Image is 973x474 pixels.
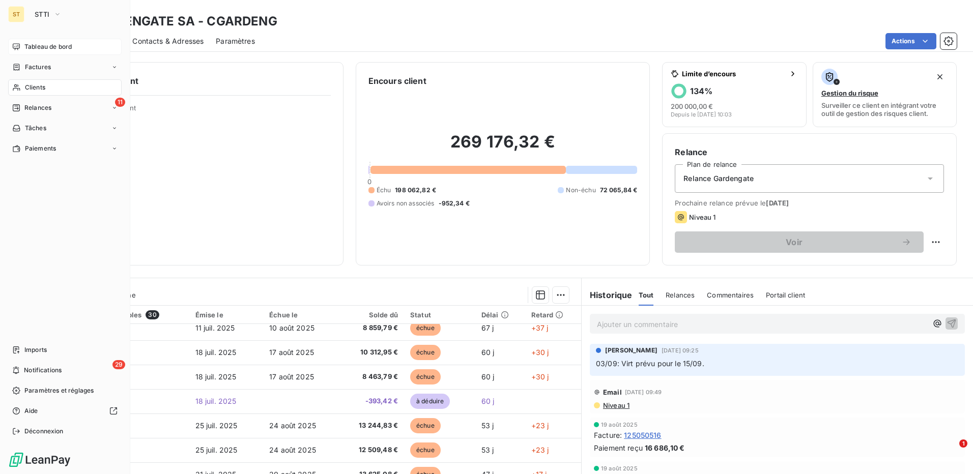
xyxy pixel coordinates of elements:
[344,323,398,333] span: 8 859,79 €
[410,345,441,360] span: échue
[8,452,71,468] img: Logo LeanPay
[481,421,494,430] span: 53 j
[600,186,638,195] span: 72 065,84 €
[410,369,441,384] span: échue
[481,397,495,405] span: 60 j
[410,320,441,336] span: échue
[112,360,125,369] span: 29
[639,291,654,299] span: Tout
[531,446,549,454] span: +23 j
[766,199,789,207] span: [DATE]
[410,442,441,458] span: échue
[603,388,622,396] span: Email
[481,446,494,454] span: 53 j
[707,291,754,299] span: Commentaires
[605,346,657,355] span: [PERSON_NAME]
[566,186,595,195] span: Non-échu
[195,348,237,357] span: 18 juil. 2025
[813,62,957,127] button: Gestion du risqueSurveiller ce client en intégrant votre outil de gestion des risques client.
[395,186,436,195] span: 198 062,82 €
[82,104,331,118] span: Propriétés Client
[24,42,72,51] span: Tableau de bord
[602,401,629,409] span: Niveau 1
[24,103,51,112] span: Relances
[821,89,878,97] span: Gestion du risque
[675,146,944,158] h6: Relance
[78,310,183,319] div: Pièces comptables
[146,310,159,319] span: 30
[481,372,495,381] span: 60 j
[269,311,331,319] div: Échue le
[481,348,495,357] span: 60 j
[132,36,204,46] span: Contacts & Adresses
[766,291,805,299] span: Portail client
[666,291,695,299] span: Relances
[624,430,661,440] span: 125050516
[531,311,575,319] div: Retard
[885,33,936,49] button: Actions
[269,421,316,430] span: 24 août 2025
[645,442,685,453] span: 16 686,10 €
[671,111,732,117] span: Depuis le [DATE] 10:03
[377,199,435,208] span: Avoirs non associés
[195,421,238,430] span: 25 juil. 2025
[195,323,235,332] span: 11 juil. 2025
[90,12,277,31] h3: GARDENGATE SA - CGARDENG
[671,102,713,110] span: 200 000,00 €
[344,445,398,455] span: 12 509,48 €
[938,439,963,464] iframe: Intercom live chat
[368,75,426,87] h6: Encours client
[959,439,967,448] span: 1
[531,348,549,357] span: +30 j
[344,311,398,319] div: Solde dû
[481,323,494,332] span: 67 j
[410,418,441,433] span: échue
[25,63,51,72] span: Factures
[601,422,638,428] span: 19 août 2025
[195,311,257,319] div: Émise le
[344,396,398,406] span: -393,42 €
[582,289,633,301] h6: Historique
[662,62,806,127] button: Limite d’encours134%200 000,00 €Depuis le [DATE] 10:03
[24,345,47,354] span: Imports
[531,421,549,430] span: +23 j
[481,311,519,319] div: Délai
[115,98,125,107] span: 11
[594,442,643,453] span: Paiement reçu
[269,323,314,332] span: 10 août 2025
[531,372,549,381] span: +30 j
[683,173,754,184] span: Relance Gardengate
[24,406,38,416] span: Aide
[410,394,450,409] span: à déduire
[195,372,237,381] span: 18 juil. 2025
[25,124,46,133] span: Tâches
[601,465,638,471] span: 19 août 2025
[24,386,94,395] span: Paramètres et réglages
[675,199,944,207] span: Prochaine relance prévue le
[269,372,314,381] span: 17 août 2025
[690,86,712,96] h6: 134 %
[24,366,62,375] span: Notifications
[625,389,662,395] span: [DATE] 09:49
[368,132,638,162] h2: 269 176,32 €
[8,403,122,419] a: Aide
[682,70,784,78] span: Limite d’encours
[367,177,371,186] span: 0
[344,372,398,382] span: 8 463,79 €
[687,238,901,246] span: Voir
[25,144,56,153] span: Paiements
[195,446,238,454] span: 25 juil. 2025
[62,75,331,87] h6: Informations client
[344,347,398,358] span: 10 312,95 €
[439,199,470,208] span: -952,34 €
[594,430,622,440] span: Facture :
[269,446,316,454] span: 24 août 2025
[25,83,45,92] span: Clients
[689,213,716,221] span: Niveau 1
[269,348,314,357] span: 17 août 2025
[410,311,469,319] div: Statut
[377,186,391,195] span: Échu
[216,36,255,46] span: Paramètres
[662,347,699,353] span: [DATE] 09:25
[531,323,549,332] span: +37 j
